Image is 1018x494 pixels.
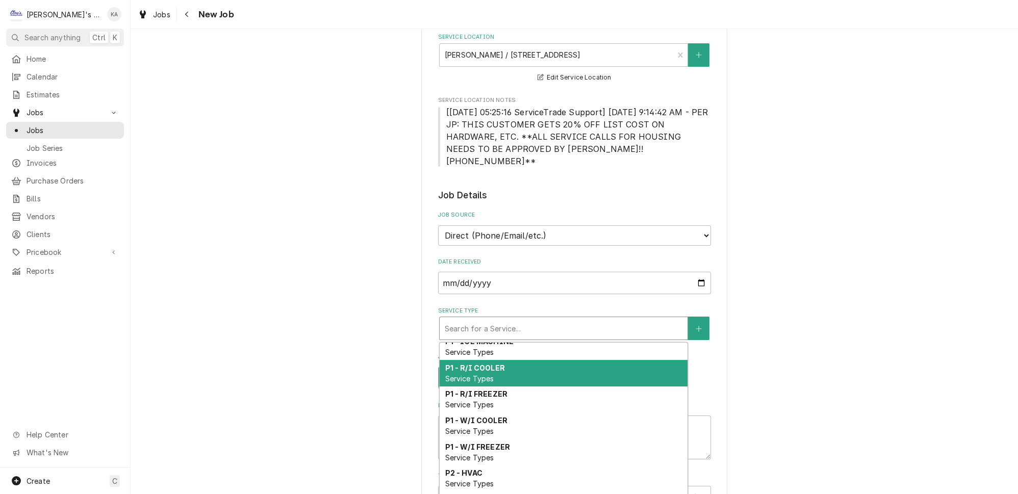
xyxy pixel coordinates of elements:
[438,189,711,202] legend: Job Details
[27,266,119,276] span: Reports
[445,443,510,451] strong: P1 - W/I FREEZER
[27,71,119,82] span: Calendar
[446,107,711,166] span: [[DATE] 05:25:16 ServiceTrade Support] [DATE] 9:14:42 AM - PER JP: THIS CUSTOMER GETS 20% OFF LIS...
[27,125,119,136] span: Jobs
[445,348,494,356] span: Service Types
[27,158,119,168] span: Invoices
[9,7,23,21] div: C
[438,33,711,84] div: Service Location
[9,7,23,21] div: Clay's Refrigeration's Avatar
[27,211,119,222] span: Vendors
[438,307,711,315] label: Service Type
[113,32,117,43] span: K
[445,427,494,435] span: Service Types
[27,229,119,240] span: Clients
[445,453,494,462] span: Service Types
[27,54,119,64] span: Home
[438,211,711,219] label: Job Source
[688,43,709,67] button: Create New Location
[438,402,711,459] div: Reason For Call
[6,444,124,461] a: Go to What's New
[6,263,124,279] a: Reports
[438,272,711,294] input: yyyy-mm-dd
[438,258,711,294] div: Date Received
[179,6,195,22] button: Navigate back
[6,244,124,261] a: Go to Pricebook
[27,107,104,118] span: Jobs
[27,447,118,458] span: What's New
[6,29,124,46] button: Search anythingCtrlK
[445,479,494,488] span: Service Types
[696,51,702,59] svg: Create New Location
[27,89,119,100] span: Estimates
[195,8,234,21] span: New Job
[24,32,81,43] span: Search anything
[438,353,711,361] label: Job Type
[6,426,124,443] a: Go to Help Center
[438,472,711,480] label: Technician Instructions
[445,469,482,477] strong: P2 - HVAC
[445,416,507,425] strong: P1 - W/I COOLER
[134,6,174,23] a: Jobs
[445,400,494,409] span: Service Types
[92,32,106,43] span: Ctrl
[438,96,711,105] span: Service Location Notes
[27,175,119,186] span: Purchase Orders
[438,33,711,41] label: Service Location
[107,7,121,21] div: Korey Austin's Avatar
[438,353,711,389] div: Job Type
[6,154,124,171] a: Invoices
[153,9,170,20] span: Jobs
[27,9,101,20] div: [PERSON_NAME]'s Refrigeration
[107,7,121,21] div: KA
[27,143,119,153] span: Job Series
[445,374,494,383] span: Service Types
[27,193,119,204] span: Bills
[6,86,124,103] a: Estimates
[6,226,124,243] a: Clients
[6,122,124,139] a: Jobs
[438,258,711,266] label: Date Received
[6,208,124,225] a: Vendors
[438,402,711,410] label: Reason For Call
[27,477,50,485] span: Create
[27,429,118,440] span: Help Center
[6,50,124,67] a: Home
[445,389,507,398] strong: P1 - R/I FREEZER
[438,307,711,340] div: Service Type
[6,190,124,207] a: Bills
[438,96,711,167] div: Service Location Notes
[536,71,613,84] button: Edit Service Location
[6,104,124,121] a: Go to Jobs
[438,211,711,245] div: Job Source
[696,325,702,332] svg: Create New Service
[27,247,104,257] span: Pricebook
[445,363,504,372] strong: P1 - R/I COOLER
[6,140,124,157] a: Job Series
[112,476,117,486] span: C
[688,317,709,340] button: Create New Service
[6,172,124,189] a: Purchase Orders
[438,106,711,167] span: Service Location Notes
[6,68,124,85] a: Calendar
